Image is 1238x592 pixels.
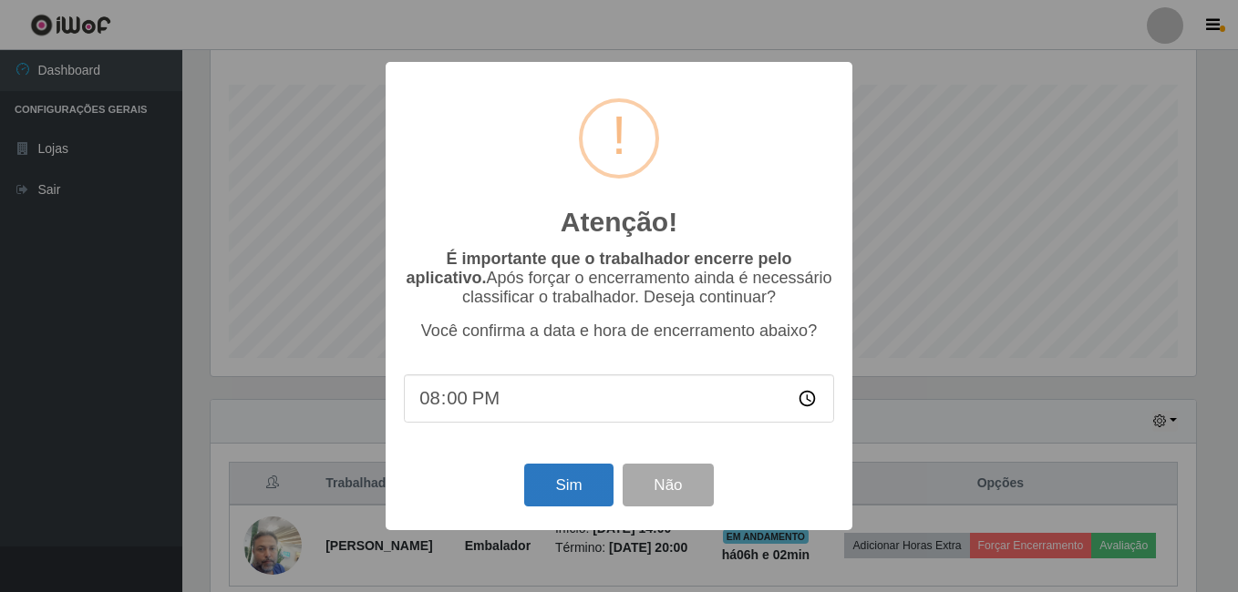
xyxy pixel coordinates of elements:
b: É importante que o trabalhador encerre pelo aplicativo. [406,250,791,287]
button: Não [623,464,713,506]
p: Após forçar o encerramento ainda é necessário classificar o trabalhador. Deseja continuar? [404,250,834,307]
p: Você confirma a data e hora de encerramento abaixo? [404,322,834,341]
button: Sim [524,464,613,506]
h2: Atenção! [561,206,677,239]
